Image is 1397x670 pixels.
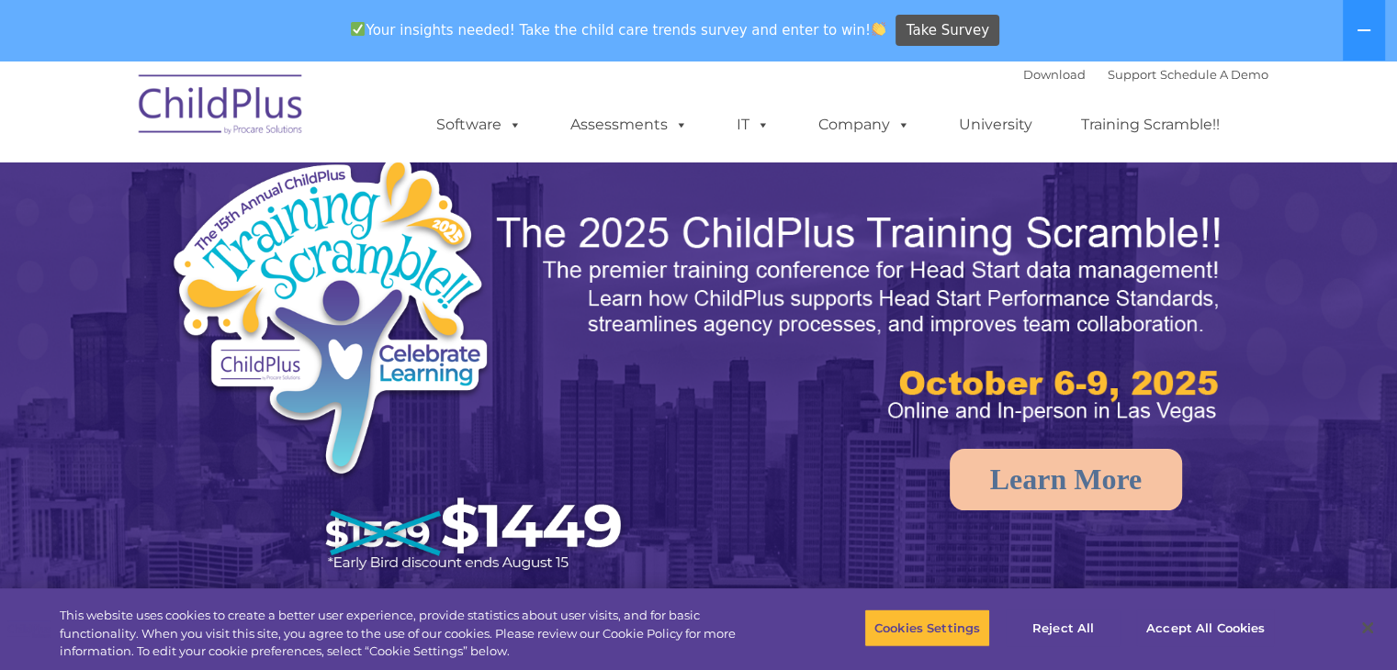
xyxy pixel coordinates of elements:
[130,61,313,153] img: ChildPlus by Procare Solutions
[60,607,769,661] div: This website uses cookies to create a better user experience, provide statistics about user visit...
[1063,106,1238,143] a: Training Scramble!!
[418,106,540,143] a: Software
[1136,609,1275,647] button: Accept All Cookies
[1023,67,1268,82] font: |
[344,12,894,48] span: Your insights needed! Take the child care trends survey and enter to win!
[950,449,1183,510] a: Learn More
[351,22,365,36] img: ✅
[718,106,788,143] a: IT
[1108,67,1156,82] a: Support
[872,22,885,36] img: 👏
[907,15,989,47] span: Take Survey
[1160,67,1268,82] a: Schedule A Demo
[941,106,1051,143] a: University
[552,106,706,143] a: Assessments
[1347,608,1388,648] button: Close
[864,609,990,647] button: Cookies Settings
[800,106,929,143] a: Company
[1023,67,1086,82] a: Download
[896,15,999,47] a: Take Survey
[1006,609,1121,647] button: Reject All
